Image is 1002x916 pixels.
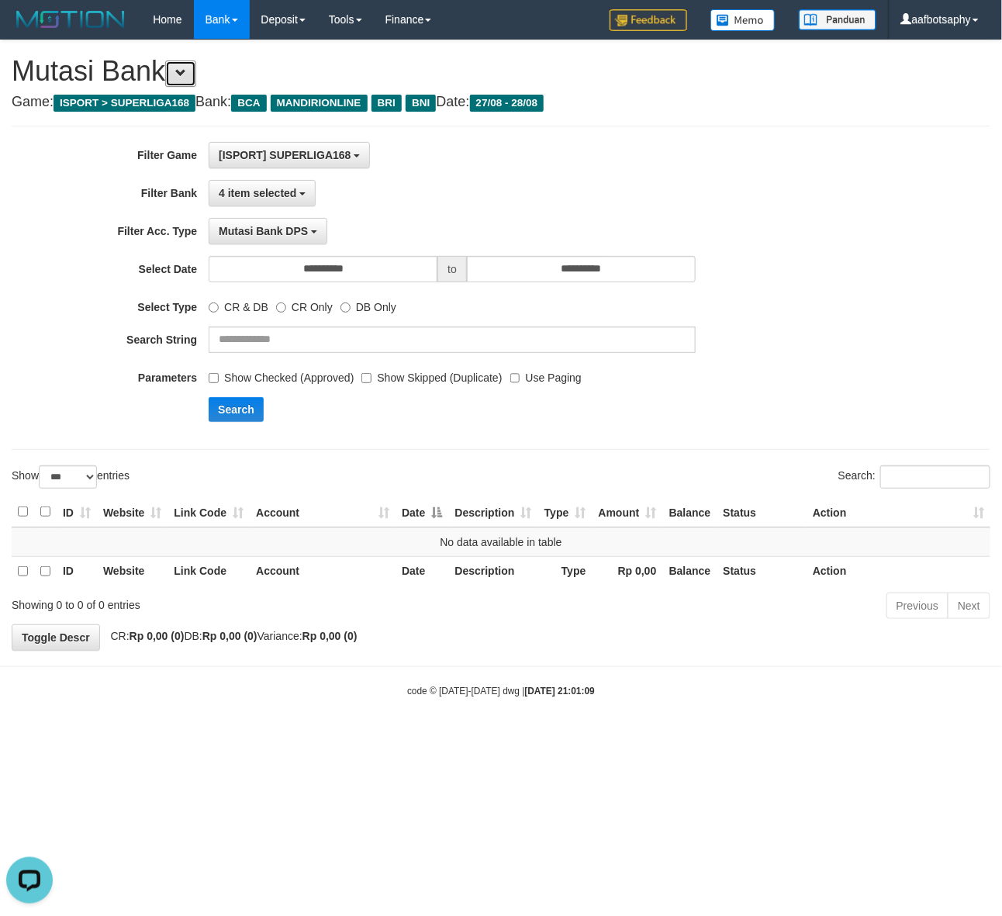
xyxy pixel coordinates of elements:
[470,95,544,112] span: 27/08 - 28/08
[807,497,990,527] th: Action: activate to sort column ascending
[276,302,286,313] input: CR Only
[12,95,990,110] h4: Game: Bank: Date:
[12,591,406,613] div: Showing 0 to 0 of 0 entries
[593,497,663,527] th: Amount: activate to sort column ascending
[538,497,593,527] th: Type: activate to sort column ascending
[57,556,97,586] th: ID
[510,365,582,385] label: Use Paging
[250,497,396,527] th: Account: activate to sort column ascending
[209,302,219,313] input: CR & DB
[525,686,595,697] strong: [DATE] 21:01:09
[209,218,327,244] button: Mutasi Bank DPS
[880,465,990,489] input: Search:
[437,256,467,282] span: to
[209,142,370,168] button: [ISPORT] SUPERLIGA168
[610,9,687,31] img: Feedback.jpg
[6,6,53,53] button: Open LiveChat chat widget
[663,497,717,527] th: Balance
[12,624,100,651] a: Toggle Descr
[219,187,296,199] span: 4 item selected
[12,8,130,31] img: MOTION_logo.png
[271,95,368,112] span: MANDIRIONLINE
[407,686,595,697] small: code © [DATE]-[DATE] dwg |
[54,95,195,112] span: ISPORT > SUPERLIGA168
[948,593,990,619] a: Next
[231,95,266,112] span: BCA
[219,149,351,161] span: [ISPORT] SUPERLIGA168
[276,294,333,315] label: CR Only
[219,225,308,237] span: Mutasi Bank DPS
[209,294,268,315] label: CR & DB
[449,497,538,527] th: Description: activate to sort column ascending
[663,556,717,586] th: Balance
[449,556,538,586] th: Description
[168,497,250,527] th: Link Code: activate to sort column ascending
[209,180,316,206] button: 4 item selected
[717,497,807,527] th: Status
[593,556,663,586] th: Rp 0,00
[361,373,371,383] input: Show Skipped (Duplicate)
[12,527,990,557] td: No data available in table
[838,465,990,489] label: Search:
[209,365,354,385] label: Show Checked (Approved)
[97,556,168,586] th: Website
[340,294,396,315] label: DB Only
[886,593,948,619] a: Previous
[130,630,185,642] strong: Rp 0,00 (0)
[209,373,219,383] input: Show Checked (Approved)
[57,497,97,527] th: ID: activate to sort column ascending
[406,95,436,112] span: BNI
[371,95,402,112] span: BRI
[302,630,358,642] strong: Rp 0,00 (0)
[168,556,250,586] th: Link Code
[12,465,130,489] label: Show entries
[510,373,520,383] input: Use Paging
[396,556,448,586] th: Date
[396,497,448,527] th: Date: activate to sort column descending
[12,56,990,87] h1: Mutasi Bank
[340,302,351,313] input: DB Only
[103,630,358,642] span: CR: DB: Variance:
[209,397,264,422] button: Search
[361,365,502,385] label: Show Skipped (Duplicate)
[202,630,257,642] strong: Rp 0,00 (0)
[807,556,990,586] th: Action
[97,497,168,527] th: Website: activate to sort column ascending
[250,556,396,586] th: Account
[538,556,593,586] th: Type
[710,9,776,31] img: Button%20Memo.svg
[717,556,807,586] th: Status
[799,9,876,30] img: panduan.png
[39,465,97,489] select: Showentries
